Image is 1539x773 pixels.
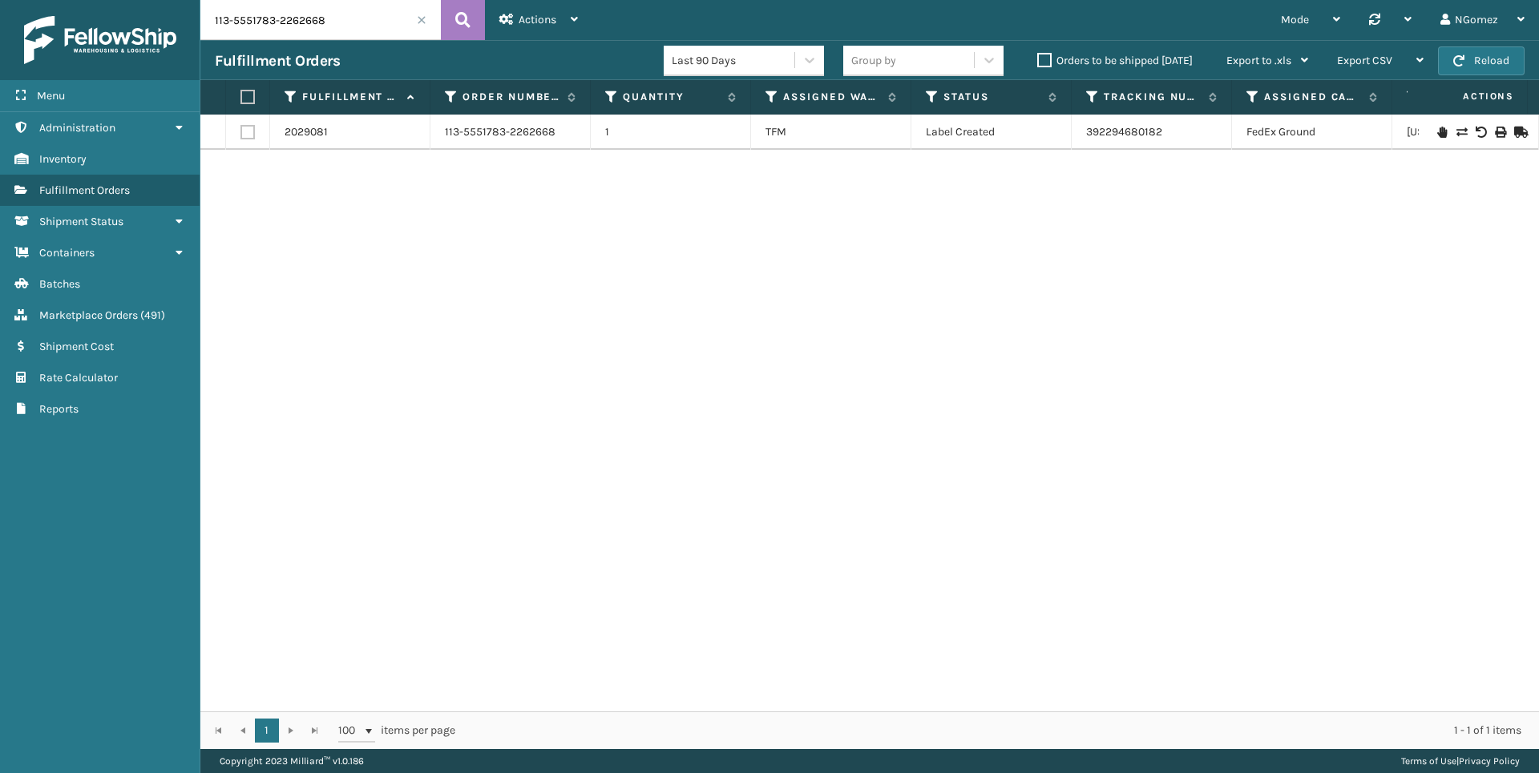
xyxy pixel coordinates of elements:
[751,115,911,150] td: TFM
[519,13,556,26] span: Actions
[1264,90,1361,104] label: Assigned Carrier Service
[39,277,80,291] span: Batches
[1401,749,1520,773] div: |
[1232,115,1392,150] td: FedEx Ground
[1412,83,1524,110] span: Actions
[24,16,176,64] img: logo
[338,719,455,743] span: items per page
[1086,125,1162,139] a: 392294680182
[220,749,364,773] p: Copyright 2023 Milliard™ v 1.0.186
[39,340,114,353] span: Shipment Cost
[39,183,130,197] span: Fulfillment Orders
[1337,54,1392,67] span: Export CSV
[1037,54,1193,67] label: Orders to be shipped [DATE]
[255,719,279,743] a: 1
[39,308,138,322] span: Marketplace Orders
[1401,755,1456,767] a: Terms of Use
[37,89,65,103] span: Menu
[623,90,720,104] label: Quantity
[1495,127,1505,138] i: Print Label
[1459,755,1520,767] a: Privacy Policy
[1281,13,1309,26] span: Mode
[39,152,87,166] span: Inventory
[672,52,796,69] div: Last 90 Days
[1456,127,1466,138] i: Change shipping
[1514,127,1524,138] i: Mark as Shipped
[1104,90,1201,104] label: Tracking Number
[140,308,165,322] span: ( 491 )
[1476,127,1485,138] i: Void Label
[478,723,1521,739] div: 1 - 1 of 1 items
[39,121,115,135] span: Administration
[591,115,751,150] td: 1
[1438,46,1525,75] button: Reload
[215,51,340,70] h3: Fulfillment Orders
[911,115,1072,150] td: Label Created
[338,723,362,739] span: 100
[302,90,399,104] label: Fulfillment Order Id
[39,246,95,260] span: Containers
[1437,127,1447,138] i: On Hold
[39,402,79,416] span: Reports
[39,371,118,384] span: Rate Calculator
[285,124,328,140] a: 2029081
[39,215,123,228] span: Shipment Status
[851,52,896,69] div: Group by
[943,90,1040,104] label: Status
[445,124,555,140] a: 113-5551783-2262668
[463,90,559,104] label: Order Number
[783,90,880,104] label: Assigned Warehouse
[1226,54,1291,67] span: Export to .xls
